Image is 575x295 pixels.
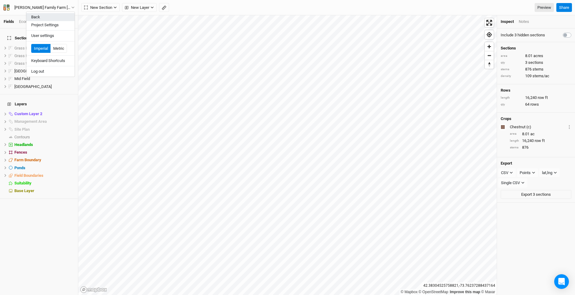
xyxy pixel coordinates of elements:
div: Grass Path L [14,53,74,58]
div: density [501,74,522,78]
div: Notes [519,19,529,24]
span: New Layer [125,5,149,11]
span: [GEOGRAPHIC_DATA] [14,84,52,89]
h4: Crops [501,116,511,121]
button: Keyboard Shortcuts [26,57,75,65]
span: New Section [84,5,112,11]
button: Shortcut: M [159,3,169,12]
span: Contours [14,135,30,139]
button: Zoom in [485,42,494,51]
span: Fences [14,150,27,155]
button: Find my location [485,30,494,39]
span: Base Layer [14,188,34,193]
div: 8.01 [501,53,571,59]
div: Management Area [14,119,74,124]
span: Grass tree row [14,61,40,66]
div: Farm Boundary [14,158,74,162]
div: 42.38304525758821 , -73.76237288437164 [422,282,497,289]
label: Include 3 hidden sections [501,32,545,38]
div: Open Intercom Messenger [554,274,569,289]
button: Points [517,168,538,177]
button: Export 3 sections [501,190,571,199]
span: Ponds [14,166,25,170]
div: Points [520,170,531,176]
span: Management Area [14,119,47,124]
span: Headlands [14,142,33,147]
button: Project Settings [26,21,75,29]
div: Upper Field [14,84,74,89]
div: Grass tree row [14,61,74,66]
div: 876 [510,145,571,150]
span: stems/ac [532,73,549,79]
div: Contours [14,135,74,140]
div: Rudolph Family Farm Bob GPS Befco & Drill [14,5,71,11]
h4: Rows [501,88,571,93]
button: Zoom out [485,51,494,60]
div: [PERSON_NAME] Family Farm [PERSON_NAME] GPS Befco & Drill [14,5,71,11]
div: Fences [14,150,74,155]
div: 876 [501,67,571,72]
div: length [501,96,522,100]
div: stems [510,145,519,150]
span: stems [532,67,543,72]
button: Log out [26,67,75,75]
button: User settings [26,32,75,40]
span: Custom Layer 2 [14,111,42,116]
button: Share [556,3,572,12]
div: Grass Path R [14,46,74,51]
span: rows [530,102,539,107]
div: Mid Field [14,76,74,81]
div: area [501,54,522,58]
button: lat,lng [539,168,560,177]
span: Site Plan [14,127,30,132]
a: Improve this map [450,290,480,294]
div: qty [501,102,522,107]
span: [GEOGRAPHIC_DATA] [14,69,52,73]
div: 64 [501,102,571,107]
span: Grass Path R [14,46,37,50]
a: Maxar [481,290,495,294]
button: Crop Usage [567,123,571,130]
h4: Export [501,161,571,166]
canvas: Map [78,15,497,295]
span: Suitability [14,181,32,185]
span: ac [530,131,535,137]
button: Single CSV [498,178,527,188]
button: Enter fullscreen [485,18,494,27]
button: Reset bearing to north [485,60,494,69]
span: Farm Boundary [14,158,41,162]
span: Grass Path L [14,53,37,58]
div: 8.01 [510,131,571,137]
button: New Layer [122,3,157,12]
div: Site Plan [14,127,74,132]
div: Custom Layer 2 [14,111,74,116]
div: Chestnut (c) [510,124,566,130]
h4: Layers [4,98,74,110]
a: Fields [4,19,14,24]
div: qty [501,60,522,65]
span: sections [528,60,543,65]
span: Field Boundaries [14,173,43,178]
a: OpenStreetMap [419,290,448,294]
span: Mid Field [14,76,30,81]
div: 16,240 [501,95,571,100]
div: Economics [19,19,38,24]
div: 109 [501,73,571,79]
a: Mapbox [401,290,417,294]
span: row ft [535,138,545,144]
div: Lower Field [14,69,74,74]
div: Base Layer [14,188,74,193]
div: CSV [501,170,508,176]
div: Field Boundaries [14,173,74,178]
h4: Sections [501,46,571,51]
div: Suitability [14,181,74,186]
span: acres [533,53,543,59]
button: New Section [81,3,120,12]
div: Single CSV [501,180,520,186]
a: Mapbox logo [80,286,107,293]
button: Imperial [31,44,51,53]
div: 16,240 [510,138,571,144]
